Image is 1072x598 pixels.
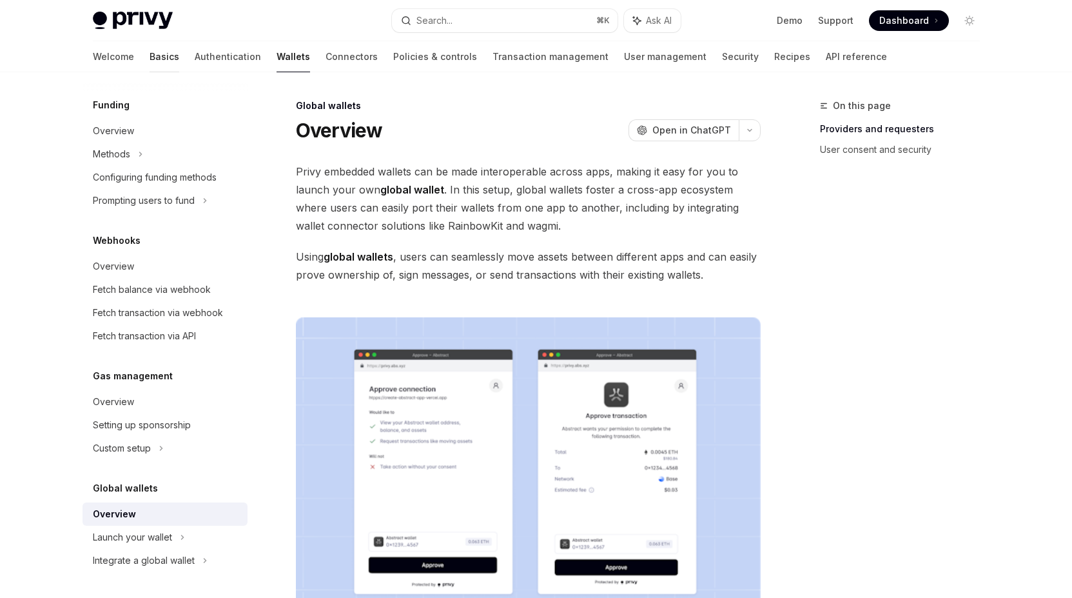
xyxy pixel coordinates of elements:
div: Search... [416,13,453,28]
span: Privy embedded wallets can be made interoperable across apps, making it easy for you to launch yo... [296,163,761,235]
a: Support [818,14,853,27]
h5: Funding [93,97,130,113]
div: Fetch transaction via API [93,328,196,344]
div: Fetch transaction via webhook [93,305,223,321]
a: Transaction management [492,41,609,72]
span: Open in ChatGPT [652,124,731,137]
button: Toggle dark mode [959,10,980,31]
a: Overview [83,119,248,143]
button: Open in ChatGPT [629,119,739,141]
a: Setting up sponsorship [83,414,248,437]
a: User management [624,41,707,72]
a: Fetch balance via webhook [83,278,248,301]
div: Integrate a global wallet [93,553,195,568]
a: User consent and security [820,139,990,160]
div: Configuring funding methods [93,170,217,185]
a: Authentication [195,41,261,72]
a: Overview [83,255,248,278]
a: Overview [83,503,248,526]
div: Custom setup [93,441,151,456]
a: Fetch transaction via webhook [83,301,248,324]
div: Overview [93,123,134,139]
a: Basics [150,41,179,72]
span: ⌘ K [596,15,610,26]
div: Setting up sponsorship [93,417,191,433]
h5: Gas management [93,368,173,384]
button: Ask AI [624,9,681,32]
div: Overview [93,394,134,410]
img: light logo [93,12,173,30]
h1: Overview [296,119,383,142]
div: Overview [93,259,134,274]
a: Providers and requesters [820,119,990,139]
a: Overview [83,390,248,414]
a: Fetch transaction via API [83,324,248,348]
span: Ask AI [646,14,672,27]
div: Methods [93,146,130,162]
a: Recipes [774,41,810,72]
a: Connectors [326,41,378,72]
div: Overview [93,506,136,522]
div: Launch your wallet [93,530,172,545]
div: Fetch balance via webhook [93,282,211,297]
a: Welcome [93,41,134,72]
a: Policies & controls [393,41,477,72]
a: Configuring funding methods [83,166,248,189]
a: Demo [777,14,803,27]
div: Prompting users to fund [93,193,195,208]
strong: global wallet [380,183,444,196]
h5: Webhooks [93,233,141,248]
a: Wallets [277,41,310,72]
span: Using , users can seamlessly move assets between different apps and can easily prove ownership of... [296,248,761,284]
h5: Global wallets [93,481,158,496]
span: Dashboard [879,14,929,27]
strong: global wallets [324,250,393,263]
a: API reference [826,41,887,72]
span: On this page [833,98,891,114]
a: Security [722,41,759,72]
a: Dashboard [869,10,949,31]
button: Search...⌘K [392,9,618,32]
div: Global wallets [296,99,761,112]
